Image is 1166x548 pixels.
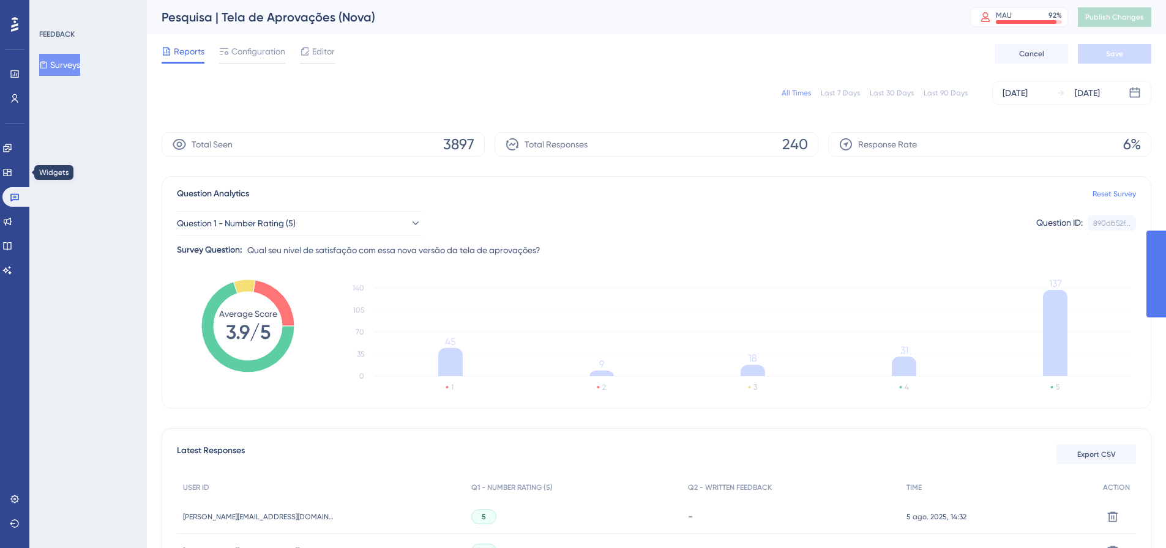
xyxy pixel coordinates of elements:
[1077,450,1116,459] span: Export CSV
[1003,86,1028,100] div: [DATE]
[1049,278,1062,289] tspan: 137
[906,483,922,492] span: TIME
[357,350,364,358] tspan: 35
[782,88,811,98] div: All Times
[1103,483,1130,492] span: ACTION
[177,443,245,465] span: Latest Responses
[219,309,277,319] tspan: Average Score
[177,216,296,231] span: Question 1 - Number Rating (5)
[924,88,968,98] div: Last 90 Days
[749,352,757,364] tspan: 18
[753,383,757,391] text: 3
[900,344,908,356] tspan: 31
[1093,218,1130,228] div: 890db52f...
[231,44,285,59] span: Configuration
[1106,49,1123,59] span: Save
[906,512,966,522] span: 5 ago. 2025, 14:32
[183,483,209,492] span: USER ID
[995,44,1068,64] button: Cancel
[39,54,80,76] button: Surveys
[226,320,271,344] tspan: 3.9/5
[353,306,364,314] tspan: 105
[356,328,364,336] tspan: 70
[1056,445,1136,464] button: Export CSV
[482,512,486,522] span: 5
[471,483,553,492] span: Q1 - NUMBER RATING (5)
[858,137,917,152] span: Response Rate
[359,372,364,380] tspan: 0
[1093,189,1136,199] a: Reset Survey
[445,336,456,347] tspan: 45
[1056,383,1059,391] text: 5
[782,135,808,154] span: 240
[525,137,588,152] span: Total Responses
[1078,44,1151,64] button: Save
[451,383,454,391] text: 1
[247,243,540,257] span: Qual seu nível de satisfação com essa nova versão da tela de aprovações?
[688,511,895,522] div: -
[1078,7,1151,27] button: Publish Changes
[688,483,772,492] span: Q2 - WRITTEN FEEDBACK
[177,211,422,235] button: Question 1 - Number Rating (5)
[870,88,914,98] div: Last 30 Days
[599,358,604,370] tspan: 9
[905,383,909,391] text: 4
[1123,135,1141,154] span: 6%
[353,284,364,292] tspan: 140
[602,383,606,391] text: 2
[39,29,75,39] div: FEEDBACK
[1085,12,1144,22] span: Publish Changes
[1019,49,1044,59] span: Cancel
[1036,215,1083,231] div: Question ID:
[1075,86,1100,100] div: [DATE]
[192,137,233,152] span: Total Seen
[1115,500,1151,536] iframe: UserGuiding AI Assistant Launcher
[1048,10,1062,20] div: 92 %
[821,88,860,98] div: Last 7 Days
[996,10,1012,20] div: MAU
[174,44,204,59] span: Reports
[183,512,336,522] span: [PERSON_NAME][EMAIL_ADDRESS][DOMAIN_NAME]
[177,187,249,201] span: Question Analytics
[312,44,335,59] span: Editor
[443,135,474,154] span: 3897
[162,9,940,26] div: Pesquisa | Tela de Aprovações (Nova)
[177,243,242,257] div: Survey Question:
